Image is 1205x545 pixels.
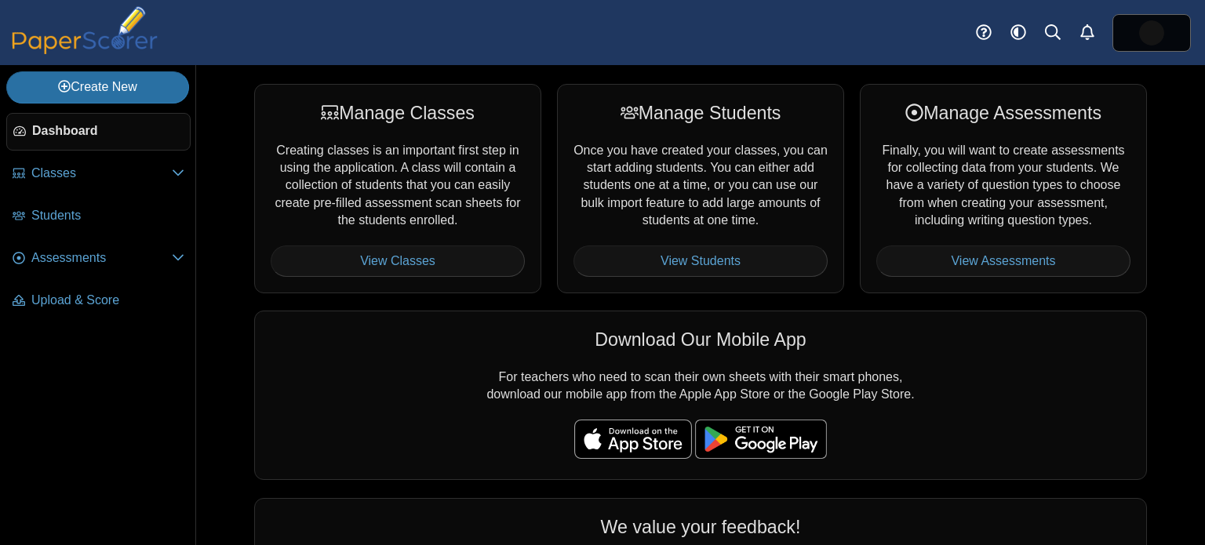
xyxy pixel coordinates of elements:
[876,245,1130,277] a: View Assessments
[6,43,163,56] a: PaperScorer
[271,245,525,277] a: View Classes
[574,420,692,459] img: apple-store-badge.svg
[31,207,184,224] span: Students
[695,420,827,459] img: google-play-badge.png
[6,113,191,151] a: Dashboard
[271,327,1130,352] div: Download Our Mobile App
[6,282,191,320] a: Upload & Score
[271,100,525,125] div: Manage Classes
[1139,20,1164,45] span: Alex Ciopyk
[573,100,828,125] div: Manage Students
[31,249,172,267] span: Assessments
[31,292,184,309] span: Upload & Score
[271,514,1130,540] div: We value your feedback!
[254,311,1147,480] div: For teachers who need to scan their own sheets with their smart phones, download our mobile app f...
[6,198,191,235] a: Students
[254,84,541,293] div: Creating classes is an important first step in using the application. A class will contain a coll...
[1139,20,1164,45] img: ps.zHSePt90vk3H6ScY
[876,100,1130,125] div: Manage Assessments
[6,6,163,54] img: PaperScorer
[1070,16,1105,50] a: Alerts
[31,165,172,182] span: Classes
[860,84,1147,293] div: Finally, you will want to create assessments for collecting data from your students. We have a va...
[573,245,828,277] a: View Students
[557,84,844,293] div: Once you have created your classes, you can start adding students. You can either add students on...
[32,122,184,140] span: Dashboard
[6,71,189,103] a: Create New
[6,240,191,278] a: Assessments
[6,155,191,193] a: Classes
[1112,14,1191,52] a: ps.zHSePt90vk3H6ScY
